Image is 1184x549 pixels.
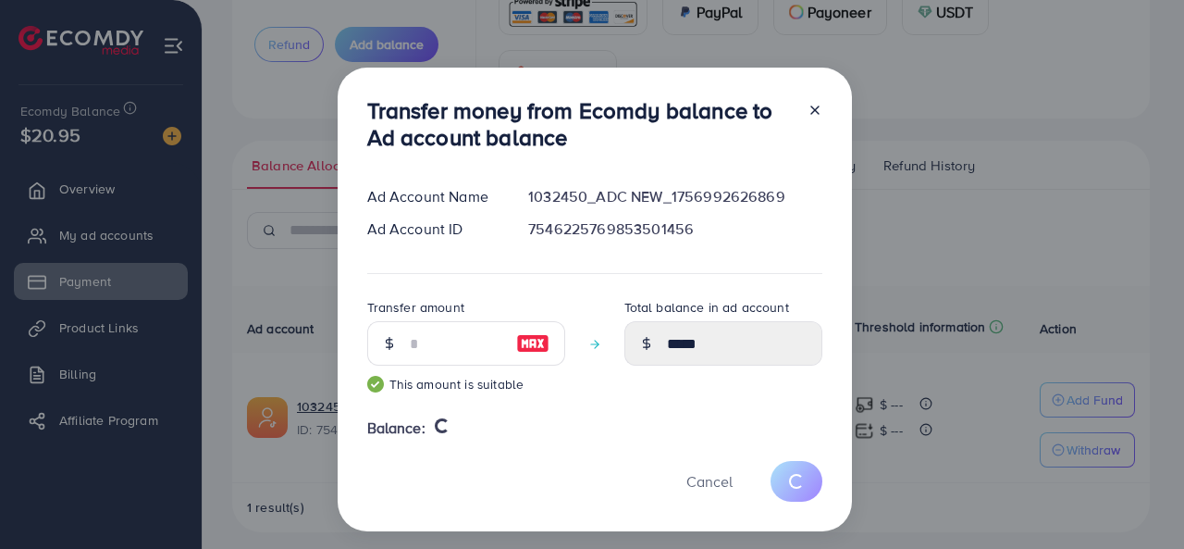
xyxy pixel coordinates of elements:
[367,376,384,393] img: guide
[352,218,514,240] div: Ad Account ID
[516,332,549,355] img: image
[513,218,836,240] div: 7546225769853501456
[352,186,514,207] div: Ad Account Name
[624,298,789,317] label: Total balance in ad account
[513,186,836,207] div: 1032450_ADC NEW_1756992626869
[663,461,756,501] button: Cancel
[686,471,733,492] span: Cancel
[367,97,793,151] h3: Transfer money from Ecomdy balance to Ad account balance
[367,298,464,317] label: Transfer amount
[1105,466,1170,535] iframe: Chat
[367,418,425,439] span: Balance:
[367,375,565,393] small: This amount is suitable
